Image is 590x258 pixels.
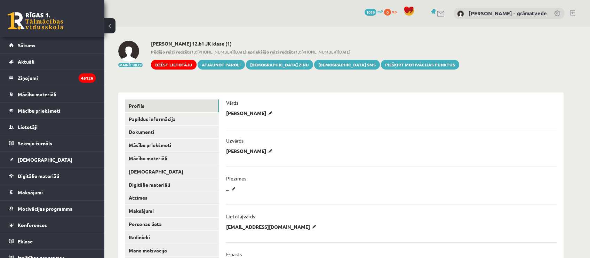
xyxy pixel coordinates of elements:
[118,41,139,62] img: Ralfs Cipulis
[9,119,96,135] a: Lietotāji
[125,231,219,244] a: Radinieki
[18,184,96,200] legend: Maksājumi
[365,9,376,16] span: 1019
[365,9,383,14] a: 1019 mP
[392,9,397,14] span: xp
[125,204,219,217] a: Maksājumi
[198,60,245,70] a: Atjaunot paroli
[226,186,238,192] p: ...
[125,165,219,178] a: [DEMOGRAPHIC_DATA]
[226,137,244,144] p: Uzvārds
[125,178,219,191] a: Digitālie materiāli
[8,12,63,30] a: Rīgas 1. Tālmācības vidusskola
[9,103,96,119] a: Mācību priekšmeti
[151,41,459,47] h2: [PERSON_NAME] 12.b1 JK klase (1)
[226,175,246,182] p: Piezīmes
[125,152,219,165] a: Mācību materiāli
[9,70,96,86] a: Ziņojumi45126
[9,37,96,53] a: Sākums
[125,113,219,126] a: Papildus informācija
[9,152,96,168] a: [DEMOGRAPHIC_DATA]
[9,135,96,151] a: Sekmju žurnāls
[79,73,96,83] i: 45126
[226,148,275,154] p: [PERSON_NAME]
[18,124,38,130] span: Lietotāji
[9,233,96,249] a: Eklase
[18,42,35,48] span: Sākums
[226,224,319,230] p: [EMAIL_ADDRESS][DOMAIN_NAME]
[457,10,464,17] img: Antra Sondore - grāmatvede
[18,238,33,244] span: Eklase
[384,9,400,14] a: 0 xp
[377,9,383,14] span: mP
[9,217,96,233] a: Konferences
[125,244,219,257] a: Mana motivācija
[118,63,143,67] button: Mainīt bildi
[18,107,60,114] span: Mācību priekšmeti
[9,168,96,184] a: Digitālie materiāli
[384,9,391,16] span: 0
[125,218,219,231] a: Personas lieta
[151,60,197,70] a: Dzēst lietotāju
[125,99,219,112] a: Profils
[226,213,255,219] p: Lietotājvārds
[18,140,52,146] span: Sekmju žurnāls
[469,10,547,17] a: [PERSON_NAME] - grāmatvede
[9,184,96,200] a: Maksājumi
[18,58,34,65] span: Aktuāli
[125,139,219,152] a: Mācību priekšmeti
[125,126,219,138] a: Dokumenti
[151,49,459,55] span: 13:[PHONE_NUMBER][DATE] 13:[PHONE_NUMBER][DATE]
[18,222,47,228] span: Konferences
[125,191,219,204] a: Atzīmes
[18,205,73,212] span: Motivācijas programma
[9,86,96,102] a: Mācību materiāli
[226,251,242,257] p: E-pasts
[226,99,238,106] p: Vārds
[9,54,96,70] a: Aktuāli
[18,70,96,86] legend: Ziņojumi
[9,201,96,217] a: Motivācijas programma
[18,91,56,97] span: Mācību materiāli
[226,110,275,116] p: [PERSON_NAME]
[246,60,313,70] a: [DEMOGRAPHIC_DATA] ziņu
[18,173,59,179] span: Digitālie materiāli
[314,60,380,70] a: [DEMOGRAPHIC_DATA] SMS
[246,49,295,55] b: Iepriekšējo reizi redzēts
[151,49,191,55] b: Pēdējo reizi redzēts
[18,156,72,163] span: [DEMOGRAPHIC_DATA]
[381,60,459,70] a: Piešķirt motivācijas punktus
